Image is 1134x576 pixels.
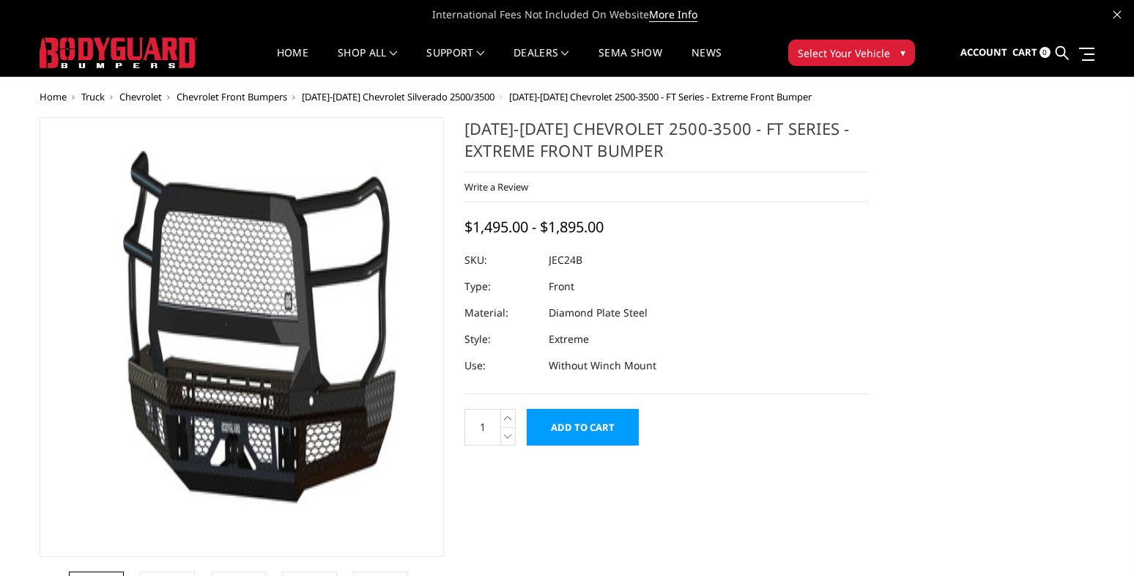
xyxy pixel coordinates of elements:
dd: Extreme [549,326,589,352]
dt: Material: [464,300,538,326]
h1: [DATE]-[DATE] Chevrolet 2500-3500 - FT Series - Extreme Front Bumper [464,117,869,172]
dt: Type: [464,273,538,300]
span: $1,495.00 - $1,895.00 [464,217,604,237]
a: Chevrolet [119,90,162,103]
img: BODYGUARD BUMPERS [40,37,197,68]
a: Home [277,48,308,76]
a: Support [426,48,484,76]
span: Select Your Vehicle [798,45,890,61]
dd: JEC24B [549,247,582,273]
dt: Use: [464,352,538,379]
a: Account [960,33,1007,73]
a: Dealers [514,48,569,76]
dd: Diamond Plate Steel [549,300,648,326]
span: Cart [1012,45,1037,59]
a: More Info [649,7,697,22]
a: Truck [81,90,105,103]
a: Cart 0 [1012,33,1050,73]
span: Account [960,45,1007,59]
span: 0 [1039,47,1050,58]
a: Home [40,90,67,103]
dd: Without Winch Mount [549,352,656,379]
dd: Front [549,273,574,300]
a: Write a Review [464,180,528,193]
a: shop all [338,48,397,76]
span: [DATE]-[DATE] Chevrolet 2500-3500 - FT Series - Extreme Front Bumper [509,90,812,103]
a: Chevrolet Front Bumpers [177,90,287,103]
button: Select Your Vehicle [788,40,915,66]
dt: SKU: [464,247,538,273]
a: News [692,48,722,76]
img: 2024-2026 Chevrolet 2500-3500 - FT Series - Extreme Front Bumper [44,122,440,553]
input: Add to Cart [527,409,639,446]
a: [DATE]-[DATE] Chevrolet Silverado 2500/3500 [302,90,494,103]
a: SEMA Show [598,48,662,76]
a: 2024-2026 Chevrolet 2500-3500 - FT Series - Extreme Front Bumper [40,117,444,557]
span: ▾ [900,45,905,60]
dt: Style: [464,326,538,352]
